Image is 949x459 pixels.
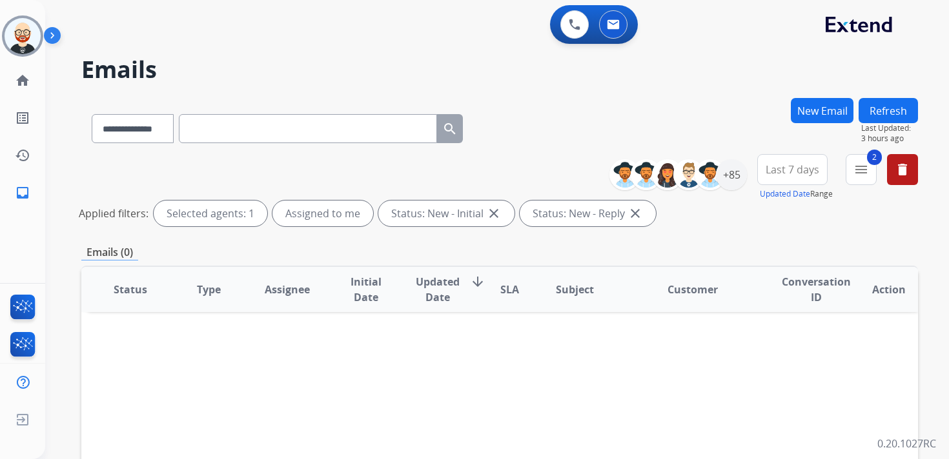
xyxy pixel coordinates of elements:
[853,162,869,177] mat-icon: menu
[861,123,918,133] span: Last Updated:
[782,274,851,305] span: Conversation ID
[867,150,882,165] span: 2
[15,73,30,88] mat-icon: home
[15,148,30,163] mat-icon: history
[81,244,138,260] p: Emails (0)
[877,436,936,451] p: 0.20.1027RC
[500,282,519,297] span: SLA
[416,274,460,305] span: Updated Date
[839,267,918,312] th: Action
[757,154,828,185] button: Last 7 days
[337,274,394,305] span: Initial Date
[15,110,30,126] mat-icon: list_alt
[5,18,41,54] img: avatar
[861,133,918,144] span: 3 hours ago
[154,200,267,226] div: Selected agents: 1
[15,185,30,200] mat-icon: inbox
[846,154,877,185] button: 2
[114,282,147,297] span: Status
[791,98,853,123] button: New Email
[668,282,718,297] span: Customer
[442,121,458,137] mat-icon: search
[197,282,221,297] span: Type
[79,206,148,221] p: Applied filters:
[265,282,310,297] span: Assignee
[556,282,594,297] span: Subject
[272,200,373,226] div: Assigned to me
[859,98,918,123] button: Refresh
[81,57,918,83] h2: Emails
[628,206,643,221] mat-icon: close
[766,167,819,172] span: Last 7 days
[760,188,833,199] span: Range
[520,200,656,226] div: Status: New - Reply
[470,274,485,289] mat-icon: arrow_downward
[486,206,502,221] mat-icon: close
[895,162,910,177] mat-icon: delete
[378,200,515,226] div: Status: New - Initial
[760,189,810,199] button: Updated Date
[716,159,747,190] div: +85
